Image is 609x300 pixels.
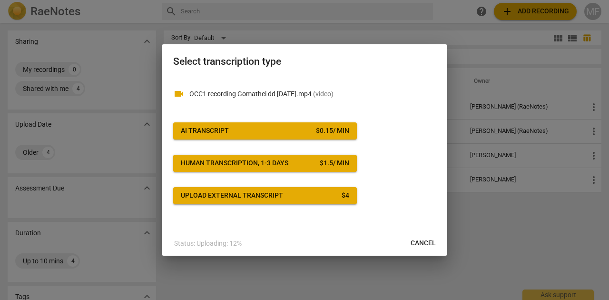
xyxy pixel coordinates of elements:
span: ( video ) [313,90,334,98]
span: Cancel [411,239,436,248]
p: Status: Uploading: 12% [174,239,242,249]
div: $ 4 [342,191,349,200]
h2: Select transcription type [173,56,436,68]
button: Human transcription, 1-3 days$1.5/ min [173,155,357,172]
div: $ 0.15 / min [316,126,349,136]
div: AI Transcript [181,126,229,136]
button: AI Transcript$0.15/ min [173,122,357,140]
span: videocam [173,88,185,100]
div: $ 1.5 / min [320,159,349,168]
button: Upload external transcript$4 [173,187,357,204]
div: Upload external transcript [181,191,283,200]
p: OCC1 recording Gomathei dd 19 August 2025.mp4(video) [189,89,436,99]
button: Cancel [403,235,443,252]
div: Human transcription, 1-3 days [181,159,288,168]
